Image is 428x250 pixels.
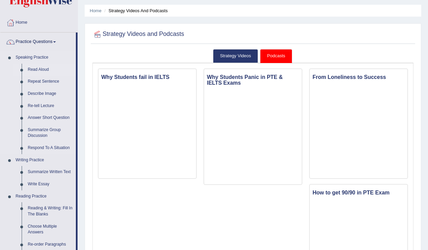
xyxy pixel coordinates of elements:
a: Write Essay [25,178,76,190]
li: Strategy Videos and Podcasts [103,7,168,14]
a: Respond To A Situation [25,142,76,154]
a: Writing Practice [13,154,76,166]
a: Re-tell Lecture [25,100,76,112]
h2: Strategy Videos and Podcasts [92,29,184,39]
h3: From Loneliness to Success [310,72,407,82]
a: Speaking Practice [13,51,76,64]
a: Strategy Videos [213,49,258,63]
a: Home [0,13,78,30]
a: Practice Questions [0,33,76,49]
a: Home [90,8,102,13]
h3: Why Students fail in IELTS [99,72,196,82]
a: Reading Practice [13,190,76,203]
a: Describe Image [25,88,76,100]
a: Read Aloud [25,64,76,76]
h3: Why Students Panic in PTE & IELTS Exams [204,72,302,88]
a: Summarize Group Discussion [25,124,76,142]
a: Summarize Written Text [25,166,76,178]
a: Reading & Writing: Fill In The Blanks [25,202,76,220]
a: Answer Short Question [25,112,76,124]
a: Podcasts [260,49,292,63]
a: Repeat Sentence [25,76,76,88]
h3: How to get 90/90 in PTE Exam [310,188,407,197]
a: Choose Multiple Answers [25,221,76,238]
